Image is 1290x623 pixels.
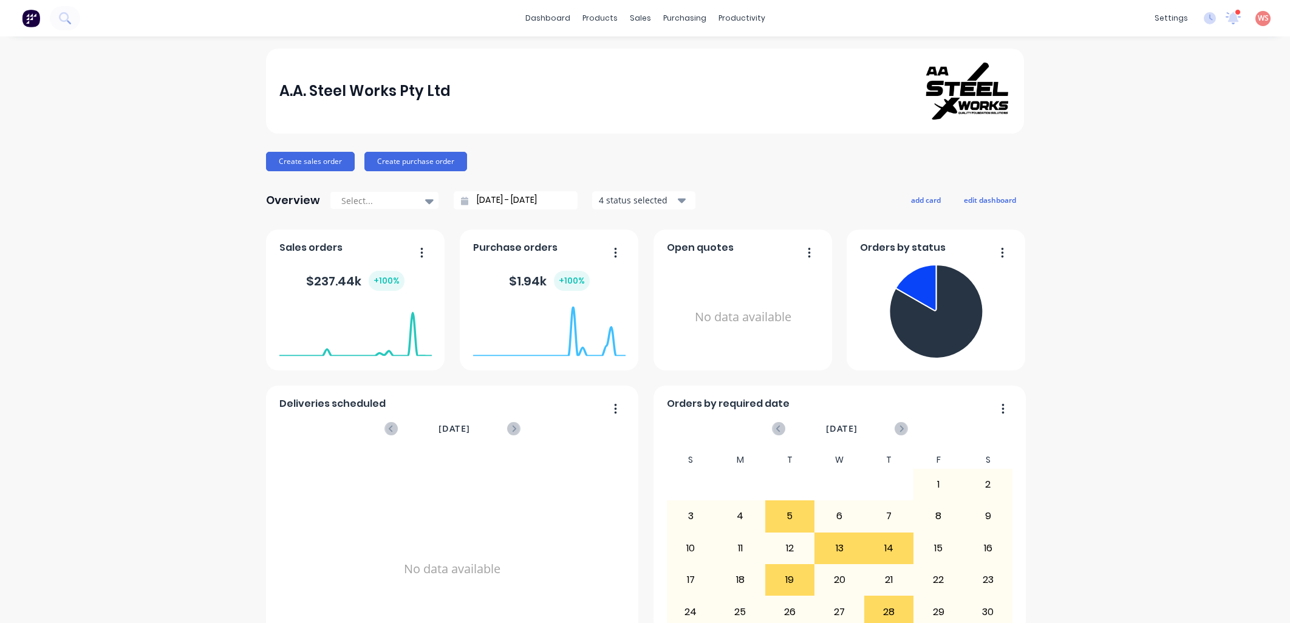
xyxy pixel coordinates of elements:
div: 12 [766,533,814,563]
div: 16 [964,533,1012,563]
button: 4 status selected [592,191,695,209]
img: Factory [22,9,40,27]
button: Create purchase order [364,152,467,171]
div: 5 [766,501,814,531]
button: Create sales order [266,152,355,171]
div: T [864,451,914,469]
div: 4 [716,501,765,531]
div: 1 [914,469,963,500]
div: 10 [667,533,715,563]
span: Orders by status [860,240,946,255]
span: Orders by required date [667,397,790,411]
div: A.A. Steel Works Pty Ltd [279,79,451,103]
div: 15 [914,533,963,563]
div: 3 [667,501,715,531]
div: 9 [964,501,1012,531]
div: sales [624,9,657,27]
span: Purchase orders [473,240,558,255]
div: 2 [964,469,1012,500]
div: 7 [865,501,913,531]
div: + 100 % [554,271,590,291]
div: 14 [865,533,913,563]
div: products [576,9,624,27]
span: Sales orders [279,240,343,255]
a: dashboard [519,9,576,27]
div: Overview [266,188,320,213]
div: $ 237.44k [306,271,404,291]
div: productivity [712,9,771,27]
button: add card [903,192,949,208]
div: 6 [815,501,864,531]
div: M [715,451,765,469]
div: W [814,451,864,469]
div: 11 [716,533,765,563]
button: edit dashboard [956,192,1024,208]
span: WS [1258,13,1269,24]
img: A.A. Steel Works Pty Ltd [926,63,1011,120]
span: Open quotes [667,240,734,255]
div: 23 [964,565,1012,595]
div: 18 [716,565,765,595]
div: $ 1.94k [509,271,590,291]
div: S [963,451,1013,469]
div: 17 [667,565,715,595]
div: 8 [914,501,963,531]
div: 20 [815,565,864,595]
div: 19 [766,565,814,595]
span: [DATE] [826,422,858,435]
div: No data available [667,260,819,375]
div: 13 [815,533,864,563]
div: S [666,451,716,469]
div: settings [1148,9,1194,27]
span: [DATE] [439,422,470,435]
div: purchasing [657,9,712,27]
div: 22 [914,565,963,595]
div: 4 status selected [599,194,675,206]
div: T [765,451,815,469]
div: 21 [865,565,913,595]
div: F [913,451,963,469]
div: + 100 % [369,271,404,291]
